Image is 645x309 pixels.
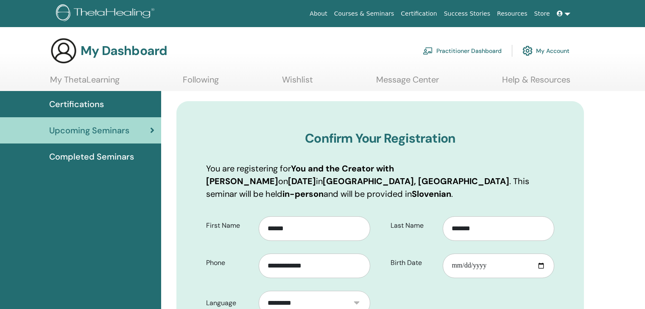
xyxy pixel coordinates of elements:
[49,150,134,163] span: Completed Seminars
[502,74,570,91] a: Help & Resources
[50,74,120,91] a: My ThetaLearning
[206,131,554,146] h3: Confirm Your Registration
[331,6,398,22] a: Courses & Seminars
[423,47,433,55] img: chalkboard-teacher.svg
[423,41,502,60] a: Practitioner Dashboard
[494,6,531,22] a: Resources
[206,162,554,200] p: You are registering for on in . This seminar will be held and will be provided in .
[306,6,330,22] a: About
[397,6,440,22] a: Certification
[412,188,451,199] b: Slovenian
[200,218,259,234] label: First Name
[288,176,316,187] b: [DATE]
[50,37,77,64] img: generic-user-icon.jpg
[183,74,219,91] a: Following
[49,124,129,137] span: Upcoming Seminars
[56,4,157,23] img: logo.png
[384,218,443,234] label: Last Name
[376,74,439,91] a: Message Center
[200,255,259,271] label: Phone
[81,43,167,58] h3: My Dashboard
[282,74,313,91] a: Wishlist
[522,41,570,60] a: My Account
[384,255,443,271] label: Birth Date
[49,98,104,110] span: Certifications
[522,44,533,58] img: cog.svg
[206,163,394,187] b: You and the Creator with [PERSON_NAME]
[441,6,494,22] a: Success Stories
[323,176,509,187] b: [GEOGRAPHIC_DATA], [GEOGRAPHIC_DATA]
[531,6,553,22] a: Store
[282,188,324,199] b: in-person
